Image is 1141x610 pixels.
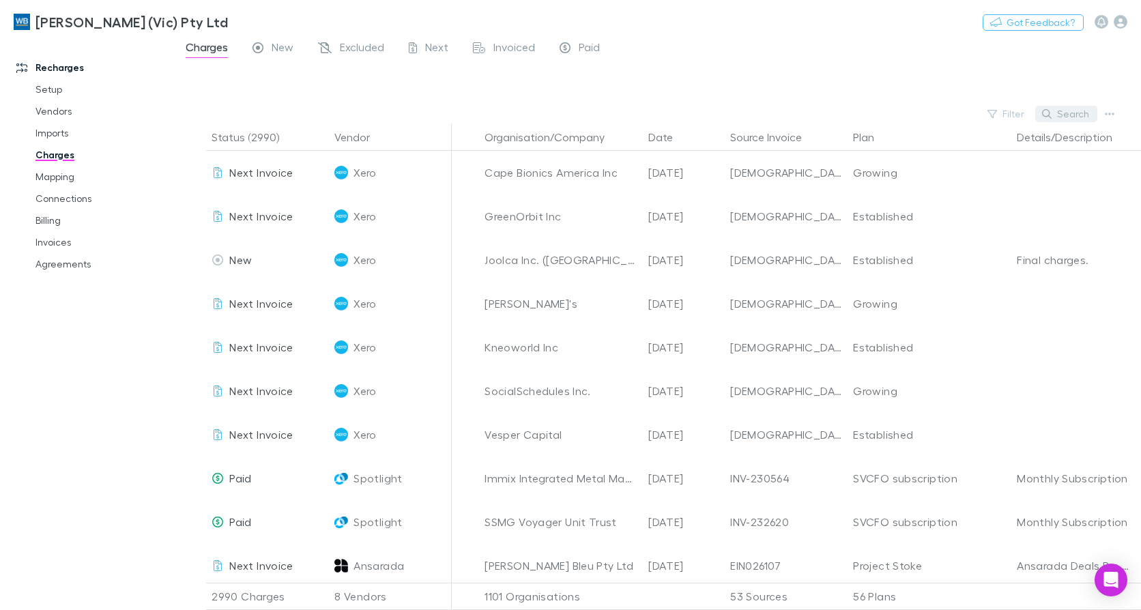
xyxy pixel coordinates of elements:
button: Details/Description [1017,124,1129,151]
span: New [229,253,252,266]
a: Recharges [3,57,181,78]
div: Vesper Capital [485,413,637,456]
div: Growing [853,369,1006,413]
span: Next Invoice [229,428,293,441]
div: [DEMOGRAPHIC_DATA]-6578810 [730,369,842,413]
div: [DATE] [643,369,725,413]
span: Ansarada [353,544,404,587]
div: Cape Bionics America Inc [485,151,637,194]
img: Spotlight's Logo [334,471,348,485]
div: 56 Plans [848,583,1011,610]
div: [DEMOGRAPHIC_DATA]-6578810 [730,413,842,456]
span: Xero [353,238,376,282]
span: Next Invoice [229,166,293,179]
div: [PERSON_NAME]'s [485,282,637,325]
img: William Buck (Vic) Pty Ltd's Logo [14,14,30,30]
img: Xero's Logo [334,297,348,310]
div: Monthly Subscription [1017,500,1129,544]
img: Xero's Logo [334,253,348,267]
a: Charges [22,144,181,166]
span: Next [425,40,448,58]
button: Date [648,124,689,151]
div: INV-230564 [730,456,842,500]
div: [DATE] [643,282,725,325]
button: Source Invoice [730,124,818,151]
a: Billing [22,209,181,231]
div: Joolca Inc. ([GEOGRAPHIC_DATA]) [485,238,637,282]
div: [DEMOGRAPHIC_DATA]-6578810 [730,194,842,238]
div: Monthly Subscription [1017,456,1129,500]
span: Xero [353,151,376,194]
span: Charges [186,40,228,58]
span: Paid [229,515,251,528]
div: [DEMOGRAPHIC_DATA]-6578810 [730,282,842,325]
img: Spotlight's Logo [334,515,348,529]
img: Xero's Logo [334,428,348,441]
span: Invoiced [493,40,535,58]
div: GreenOrbit Inc [485,194,637,238]
span: Excluded [340,40,384,58]
div: [DATE] [643,413,725,456]
a: Connections [22,188,181,209]
div: SVCFO subscription [853,500,1006,544]
span: Paid [579,40,600,58]
div: [DATE] [643,500,725,544]
div: Open Intercom Messenger [1095,564,1127,596]
span: Next Invoice [229,209,293,222]
span: Xero [353,325,376,369]
div: Established [853,238,1006,282]
span: Spotlight [353,500,402,544]
div: SocialSchedules Inc. [485,369,637,413]
div: [DATE] [643,194,725,238]
span: New [272,40,293,58]
span: Xero [353,194,376,238]
div: [DEMOGRAPHIC_DATA]-6578810 [730,238,842,282]
a: [PERSON_NAME] (Vic) Pty Ltd [5,5,236,38]
span: Next Invoice [229,384,293,397]
div: Immix Integrated Metal Management P/L [485,456,637,500]
a: Agreements [22,253,181,275]
div: 53 Sources [725,583,848,610]
div: [DEMOGRAPHIC_DATA]-6578810 [730,325,842,369]
div: Established [853,194,1006,238]
div: Final charges. [1017,238,1129,282]
button: Vendor [334,124,386,151]
div: 8 Vendors [329,583,452,610]
button: Organisation/Company [485,124,621,151]
div: Ansarada Deals Pro 1GB - Month to Month [1017,544,1129,587]
div: [DATE] [643,238,725,282]
div: Established [853,413,1006,456]
a: Setup [22,78,181,100]
img: Xero's Logo [334,384,348,398]
div: [DATE] [643,325,725,369]
div: 1101 Organisations [479,583,643,610]
img: Xero's Logo [334,166,348,179]
div: [DATE] [643,456,725,500]
a: Invoices [22,231,181,253]
div: SSMG Voyager Unit Trust [485,500,637,544]
div: [DATE] [643,151,725,194]
div: SVCFO subscription [853,456,1006,500]
img: Xero's Logo [334,340,348,354]
span: Paid [229,471,251,484]
div: Kneoworld Inc [485,325,637,369]
h3: [PERSON_NAME] (Vic) Pty Ltd [35,14,228,30]
img: Xero's Logo [334,209,348,223]
a: Imports [22,122,181,144]
div: [PERSON_NAME] Bleu Pty Ltd [485,544,637,587]
img: Ansarada's Logo [334,559,348,572]
button: Status (2990) [212,124,295,151]
div: Growing [853,282,1006,325]
button: Filter [981,106,1032,122]
div: EIN026107 [730,544,842,587]
span: Next Invoice [229,340,293,353]
span: Next Invoice [229,297,293,310]
span: Xero [353,282,376,325]
span: Xero [353,369,376,413]
div: Growing [853,151,1006,194]
span: Spotlight [353,456,402,500]
div: Established [853,325,1006,369]
span: Next Invoice [229,559,293,572]
div: 2990 Charges [206,583,329,610]
a: Vendors [22,100,181,122]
